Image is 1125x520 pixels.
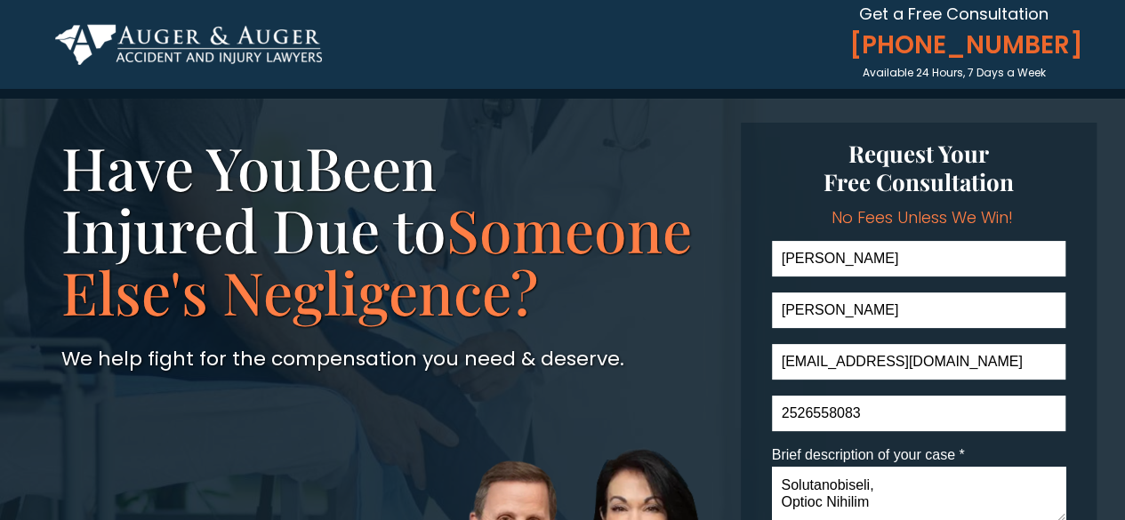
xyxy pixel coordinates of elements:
[61,128,305,206] span: Have You
[61,190,692,331] span: Someone Else's Negligence?
[848,138,989,169] span: Request Your
[842,24,1072,66] a: [PHONE_NUMBER]
[859,3,1049,25] span: Get a Free Consultation
[61,345,624,372] span: We help fight for the compensation you need & deserve.
[863,65,1046,80] span: Available 24 Hours, 7 Days a Week
[824,166,1014,197] span: Free Consultation
[772,447,965,462] span: Brief description of your case *
[842,30,1072,60] span: [PHONE_NUMBER]
[772,344,1065,380] input: Email*
[772,292,1065,328] input: Last Name*
[772,396,1065,431] input: Phone*
[305,128,437,206] span: Been
[772,241,1065,276] input: First Name*
[61,190,446,268] span: Injured Due to
[832,206,1013,228] span: No Fees Unless We Win!
[55,24,322,65] img: Auger & Auger Accident and Injury Lawyers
